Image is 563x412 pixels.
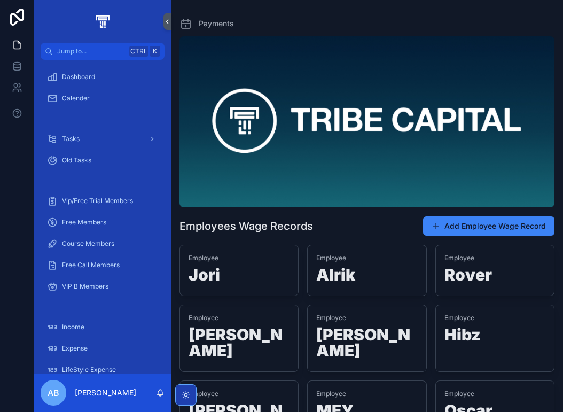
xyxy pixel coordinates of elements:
[41,339,165,358] a: Expense
[316,254,417,262] span: Employee
[41,255,165,275] a: Free Call Members
[62,197,133,205] span: Vip/Free Trial Members
[41,191,165,211] a: Vip/Free Trial Members
[444,267,545,287] h1: Rover
[444,254,545,262] span: Employee
[34,60,171,374] div: scrollable content
[435,305,554,372] a: EmployeeHibz
[62,366,116,374] span: LifeStyle Expense
[41,43,165,60] button: Jump to...CtrlK
[189,254,290,262] span: Employee
[62,323,84,331] span: Income
[62,218,106,227] span: Free Members
[41,89,165,108] a: Calender
[62,239,114,248] span: Course Members
[189,327,290,363] h1: [PERSON_NAME]
[444,314,545,322] span: Employee
[62,261,120,269] span: Free Call Members
[75,387,136,398] p: [PERSON_NAME]
[179,245,299,296] a: EmployeeJori
[62,282,108,291] span: VIP B Members
[41,129,165,149] a: Tasks
[179,17,234,30] a: Payments
[307,305,426,372] a: Employee[PERSON_NAME]
[316,314,417,322] span: Employee
[41,360,165,379] a: LifeStyle Expense
[41,234,165,253] a: Course Members
[62,344,88,353] span: Expense
[41,317,165,337] a: Income
[129,46,148,57] span: Ctrl
[41,67,165,87] a: Dashboard
[189,267,290,287] h1: Jori
[41,151,165,170] a: Old Tasks
[307,245,426,296] a: EmployeeAlrik
[57,47,125,56] span: Jump to...
[435,245,554,296] a: EmployeeRover
[62,135,80,143] span: Tasks
[189,314,290,322] span: Employee
[179,305,299,372] a: Employee[PERSON_NAME]
[62,156,91,165] span: Old Tasks
[423,216,554,236] button: Add Employee Wage Record
[48,386,59,399] span: AB
[316,327,417,363] h1: [PERSON_NAME]
[444,327,545,347] h1: Hibz
[199,18,234,29] span: Payments
[62,73,95,81] span: Dashboard
[41,277,165,296] a: VIP B Members
[179,219,313,234] h1: Employees Wage Records
[444,390,545,398] span: Employee
[93,13,111,30] img: App logo
[62,94,90,103] span: Calender
[316,390,417,398] span: Employee
[151,47,159,56] span: K
[41,213,165,232] a: Free Members
[316,267,417,287] h1: Alrik
[189,390,290,398] span: Employee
